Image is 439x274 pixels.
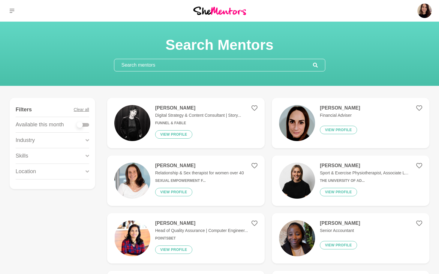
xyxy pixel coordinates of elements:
[155,188,192,196] button: View profile
[155,130,192,139] button: View profile
[320,170,408,176] p: Sport & Exercise Physiotherapist, Associate L...
[155,121,241,125] h6: Funnel & Fable
[114,59,313,71] input: Search mentors
[114,105,150,141] img: 1044fa7e6122d2a8171cf257dcb819e56f039831-1170x656.jpg
[279,163,315,199] img: 523c368aa158c4209afe732df04685bb05a795a5-1125x1128.jpg
[16,167,36,176] p: Location
[114,220,150,256] img: 59f335efb65c6b3f8f0c6c54719329a70c1332df-242x243.png
[114,163,150,199] img: d6e4e6fb47c6b0833f5b2b80120bcf2f287bc3aa-2570x2447.jpg
[155,179,244,183] h6: Sexual Empowerment f...
[320,227,360,234] p: Senior Accountant
[16,106,32,113] h4: Filters
[16,136,35,144] p: Industry
[114,36,325,54] h1: Search Mentors
[320,105,360,111] h4: [PERSON_NAME]
[320,112,360,119] p: Financial Adviser
[320,179,408,183] h6: The University of Ad...
[155,170,244,176] p: Relationship & Sex therapist for women over 40
[320,220,360,226] h4: [PERSON_NAME]
[107,155,265,206] a: [PERSON_NAME]Relationship & Sex therapist for women over 40Sexual Empowerment f...View profile
[107,98,265,148] a: [PERSON_NAME]Digital Strategy & Content Consultant | Story...Funnel & FableView profile
[279,220,315,256] img: 54410d91cae438123b608ef54d3da42d18b8f0e6-2316x3088.jpg
[272,213,429,263] a: [PERSON_NAME]Senior AccountantView profile
[155,220,248,226] h4: [PERSON_NAME]
[320,188,357,196] button: View profile
[320,241,357,249] button: View profile
[320,126,357,134] button: View profile
[155,105,241,111] h4: [PERSON_NAME]
[193,7,246,15] img: She Mentors Logo
[417,4,432,18] img: Ali Adey
[320,163,408,169] h4: [PERSON_NAME]
[107,213,265,263] a: [PERSON_NAME]Head of Quality Assurance | Computer Engineer...PointsBetView profile
[16,121,64,129] p: Available this month
[155,227,248,234] p: Head of Quality Assurance | Computer Engineer...
[279,105,315,141] img: 2462cd17f0db61ae0eaf7f297afa55aeb6b07152-1255x1348.jpg
[155,245,192,254] button: View profile
[155,236,248,241] h6: PointsBet
[16,152,28,160] p: Skills
[155,163,244,169] h4: [PERSON_NAME]
[74,103,89,117] button: Clear all
[272,98,429,148] a: [PERSON_NAME]Financial AdviserView profile
[272,155,429,206] a: [PERSON_NAME]Sport & Exercise Physiotherapist, Associate L...The University of Ad...View profile
[155,112,241,119] p: Digital Strategy & Content Consultant | Story...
